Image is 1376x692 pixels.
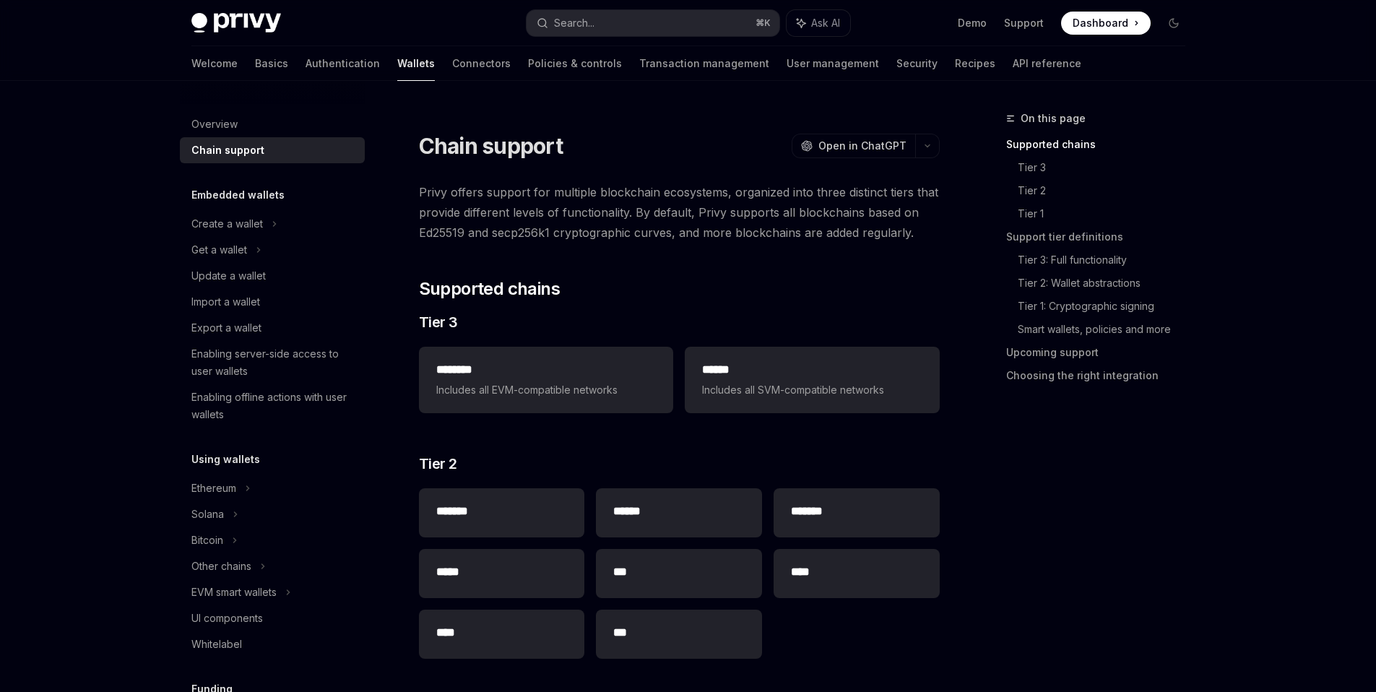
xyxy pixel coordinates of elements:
[180,289,365,315] a: Import a wallet
[1018,295,1197,318] a: Tier 1: Cryptographic signing
[419,347,673,413] a: **** ***Includes all EVM-compatible networks
[191,506,224,523] div: Solana
[191,610,263,627] div: UI components
[191,46,238,81] a: Welcome
[180,111,365,137] a: Overview
[191,293,260,311] div: Import a wallet
[1018,318,1197,341] a: Smart wallets, policies and more
[191,636,242,653] div: Whitelabel
[787,10,850,36] button: Ask AI
[792,134,915,158] button: Open in ChatGPT
[1018,272,1197,295] a: Tier 2: Wallet abstractions
[1018,156,1197,179] a: Tier 3
[191,267,266,285] div: Update a wallet
[180,341,365,384] a: Enabling server-side access to user wallets
[702,381,922,399] span: Includes all SVM-compatible networks
[955,46,995,81] a: Recipes
[397,46,435,81] a: Wallets
[255,46,288,81] a: Basics
[1162,12,1185,35] button: Toggle dark mode
[419,312,458,332] span: Tier 3
[811,16,840,30] span: Ask AI
[191,584,277,601] div: EVM smart wallets
[191,241,247,259] div: Get a wallet
[306,46,380,81] a: Authentication
[180,631,365,657] a: Whitelabel
[554,14,594,32] div: Search...
[958,16,987,30] a: Demo
[180,263,365,289] a: Update a wallet
[818,139,906,153] span: Open in ChatGPT
[191,319,261,337] div: Export a wallet
[191,389,356,423] div: Enabling offline actions with user wallets
[180,384,365,428] a: Enabling offline actions with user wallets
[1018,179,1197,202] a: Tier 2
[419,182,940,243] span: Privy offers support for multiple blockchain ecosystems, organized into three distinct tiers that...
[180,315,365,341] a: Export a wallet
[1006,225,1197,248] a: Support tier definitions
[787,46,879,81] a: User management
[1018,248,1197,272] a: Tier 3: Full functionality
[191,532,223,549] div: Bitcoin
[1073,16,1128,30] span: Dashboard
[191,215,263,233] div: Create a wallet
[1013,46,1081,81] a: API reference
[896,46,938,81] a: Security
[419,454,457,474] span: Tier 2
[191,13,281,33] img: dark logo
[419,133,563,159] h1: Chain support
[528,46,622,81] a: Policies & controls
[191,558,251,575] div: Other chains
[180,605,365,631] a: UI components
[191,142,264,159] div: Chain support
[191,116,238,133] div: Overview
[1006,364,1197,387] a: Choosing the right integration
[1018,202,1197,225] a: Tier 1
[756,17,771,29] span: ⌘ K
[191,186,285,204] h5: Embedded wallets
[1061,12,1151,35] a: Dashboard
[191,480,236,497] div: Ethereum
[1006,341,1197,364] a: Upcoming support
[436,381,656,399] span: Includes all EVM-compatible networks
[639,46,769,81] a: Transaction management
[527,10,779,36] button: Search...⌘K
[191,451,260,468] h5: Using wallets
[1021,110,1086,127] span: On this page
[191,345,356,380] div: Enabling server-side access to user wallets
[452,46,511,81] a: Connectors
[685,347,939,413] a: **** *Includes all SVM-compatible networks
[419,277,560,300] span: Supported chains
[1006,133,1197,156] a: Supported chains
[1004,16,1044,30] a: Support
[180,137,365,163] a: Chain support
